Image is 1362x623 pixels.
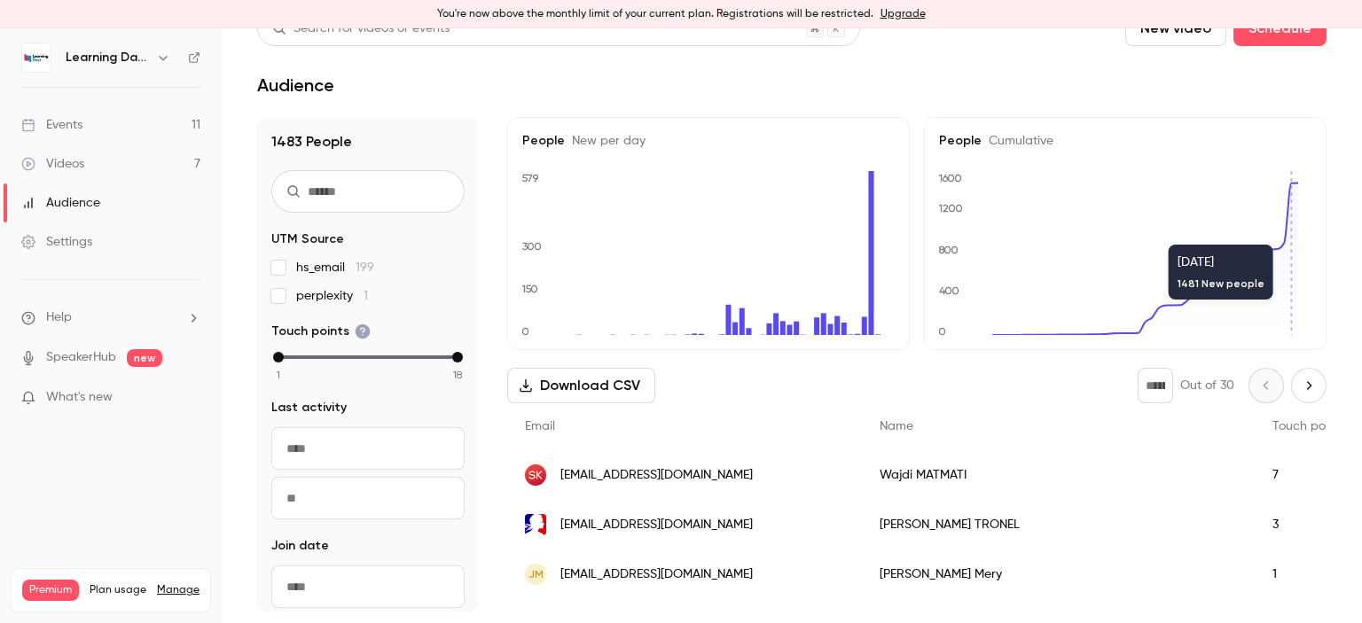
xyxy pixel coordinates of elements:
div: Mots-clés [221,105,271,116]
span: Premium [22,580,79,601]
span: [EMAIL_ADDRESS][DOMAIN_NAME] [560,466,753,485]
div: v 4.0.25 [50,28,87,43]
div: Domaine [91,105,137,116]
div: max [452,352,463,362]
div: Audience [21,194,100,212]
h1: 1483 People [271,131,465,152]
span: [EMAIL_ADDRESS][DOMAIN_NAME] [560,516,753,534]
span: 1 [364,290,368,302]
h6: Learning Days [66,49,149,66]
a: SpeakerHub [46,348,116,367]
span: 1 [277,367,280,383]
span: 199 [356,261,374,274]
span: Help [46,308,72,327]
span: 18 [453,367,462,383]
text: 1200 [938,202,963,214]
h5: People [522,132,895,150]
img: skema.edu [525,464,546,486]
h1: Audience [257,74,334,96]
span: UTM Source [271,230,344,248]
span: hs_email [296,259,374,276]
img: logo_orange.svg [28,28,43,43]
text: 150 [521,283,538,295]
text: 579 [521,172,539,184]
text: 400 [939,284,959,297]
button: Next page [1291,368,1327,403]
text: 0 [938,325,946,338]
span: perplexity [296,287,368,305]
span: Plan usage [90,583,146,597]
a: Upgrade [881,7,926,21]
text: 300 [522,240,542,253]
span: Cumulative [982,135,1053,147]
span: [EMAIL_ADDRESS][DOMAIN_NAME] [560,565,753,584]
li: help-dropdown-opener [21,308,200,327]
span: JM [528,566,544,582]
button: Download CSV [507,368,655,403]
span: Touch points [271,323,371,340]
span: Touch points [1272,420,1345,432]
img: tab_domain_overview_orange.svg [72,103,86,117]
img: website_grey.svg [28,46,43,60]
h5: People [939,132,1311,150]
p: Out of 30 [1180,377,1234,394]
text: 1600 [938,172,962,184]
span: What's new [46,388,113,407]
div: Domaine: [DOMAIN_NAME] [46,46,200,60]
div: Settings [21,233,92,251]
span: Name [880,420,913,432]
div: [PERSON_NAME] TRONEL [862,500,1255,549]
div: [PERSON_NAME] Mery [862,549,1255,599]
button: New video [1125,11,1226,46]
iframe: Noticeable Trigger [179,390,200,406]
span: new [127,349,162,367]
text: 0 [521,325,529,338]
span: Email [525,420,555,432]
img: justice.fr [525,514,546,535]
span: Last activity [271,399,347,417]
div: min [273,352,284,362]
div: Wajdi MATMATI [862,450,1255,500]
span: Join date [271,537,329,555]
div: Search for videos or events [272,19,450,38]
button: Schedule [1233,11,1327,46]
span: New per day [565,135,646,147]
text: 800 [938,244,959,256]
a: Manage [157,583,200,597]
div: Events [21,116,82,134]
img: Learning Days [22,43,51,72]
img: tab_keywords_by_traffic_grey.svg [201,103,215,117]
div: Videos [21,155,84,173]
